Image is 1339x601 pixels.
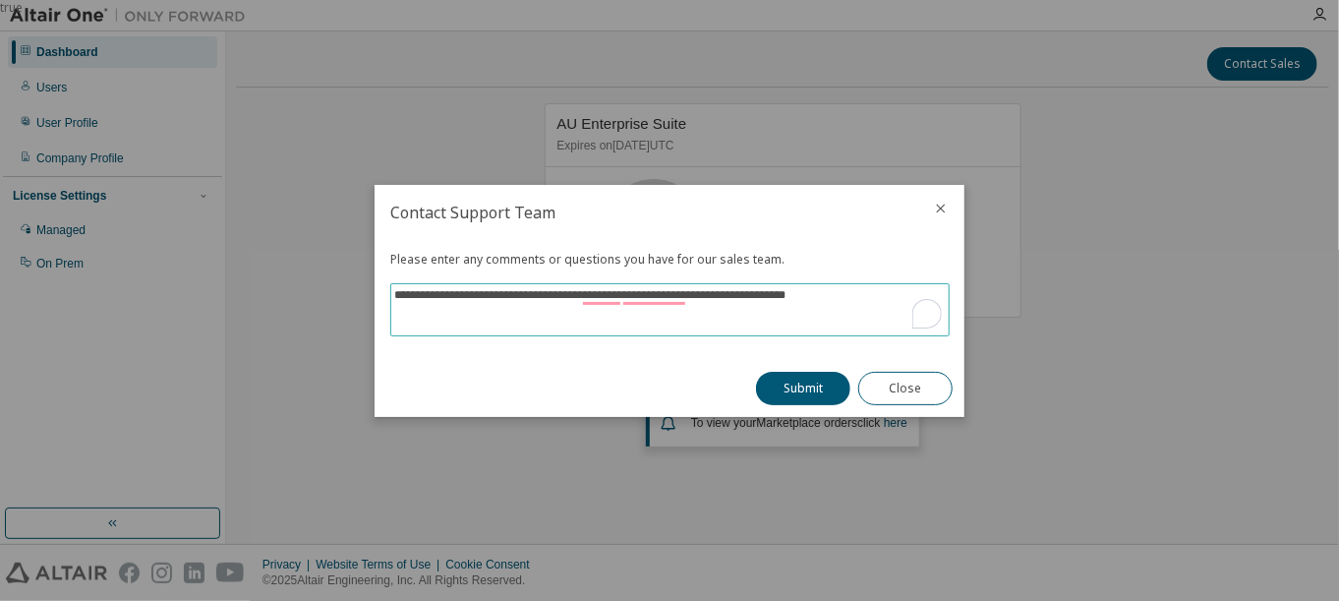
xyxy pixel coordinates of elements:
[391,284,949,335] textarea: To enrich screen reader interactions, please activate Accessibility in Grammarly extension settings
[390,252,949,268] div: Please enter any comments or questions you have for our sales team.
[933,201,949,216] button: close
[375,185,917,240] h2: Contact Support Team
[858,371,953,404] button: Close
[756,371,850,404] button: Submit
